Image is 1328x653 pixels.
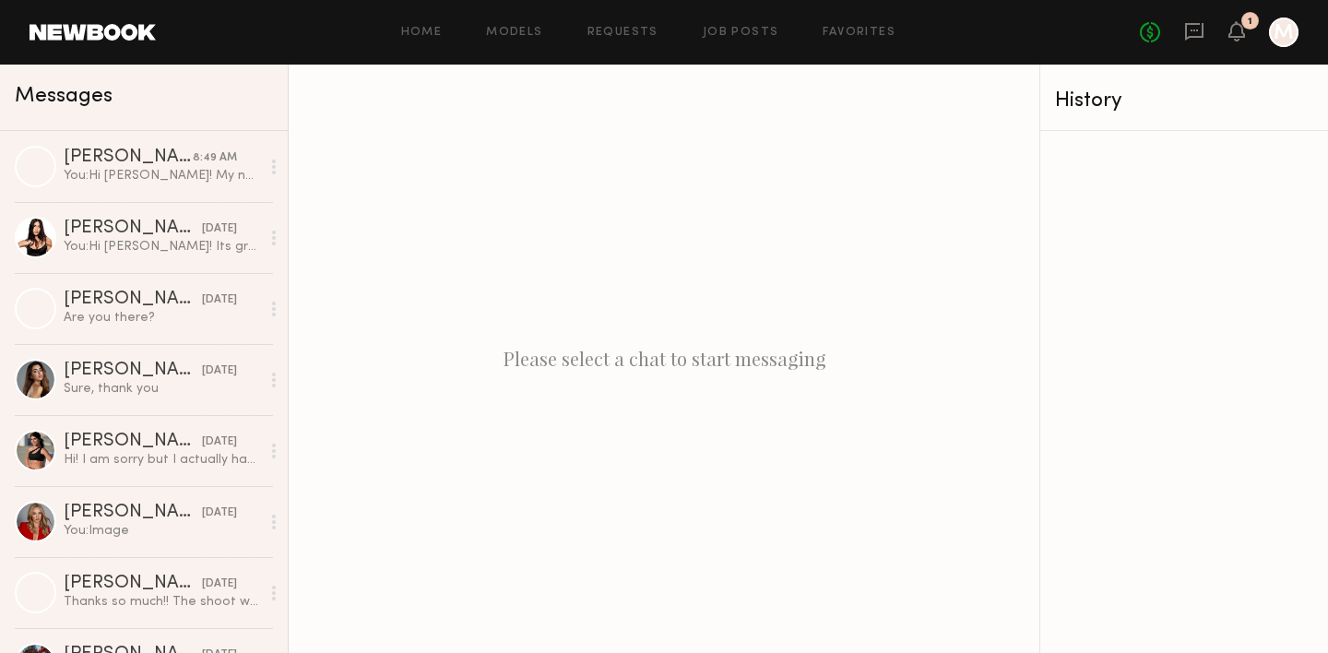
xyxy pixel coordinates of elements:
div: [PERSON_NAME] [64,362,202,380]
div: [DATE] [202,291,237,309]
div: [PERSON_NAME] [64,220,202,238]
div: [PERSON_NAME] [64,504,202,522]
a: Favorites [823,27,895,39]
a: Models [486,27,542,39]
div: You: Hi [PERSON_NAME]! My name is [PERSON_NAME] and I work for a creative agency here in [GEOGRAP... [64,167,260,184]
div: [PERSON_NAME] [64,575,202,593]
div: 8:49 AM [193,149,237,167]
div: [PERSON_NAME] [64,433,202,451]
div: Thanks so much!! The shoot was awesome! [64,593,260,611]
div: You: Image [64,522,260,540]
div: [DATE] [202,433,237,451]
a: Requests [587,27,658,39]
div: Hi! I am sorry but I actually had a last minute emergency with my daughter and I unfortunately wo... [64,451,260,469]
div: [DATE] [202,220,237,238]
div: 1 [1248,17,1252,27]
div: [DATE] [202,362,237,380]
div: Sure, thank you [64,380,260,398]
a: Home [401,27,443,39]
div: [PERSON_NAME] [64,148,193,167]
div: You: Hi [PERSON_NAME]! Its great to meet you, thank you for getting back to us so quickly. Unfort... [64,238,260,255]
div: History [1055,90,1313,112]
a: M [1269,18,1298,47]
div: Are you there? [64,309,260,326]
span: Messages [15,86,113,107]
div: [PERSON_NAME] [64,291,202,309]
div: [DATE] [202,505,237,522]
div: Please select a chat to start messaging [289,65,1039,653]
a: Job Posts [703,27,779,39]
div: [DATE] [202,576,237,593]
